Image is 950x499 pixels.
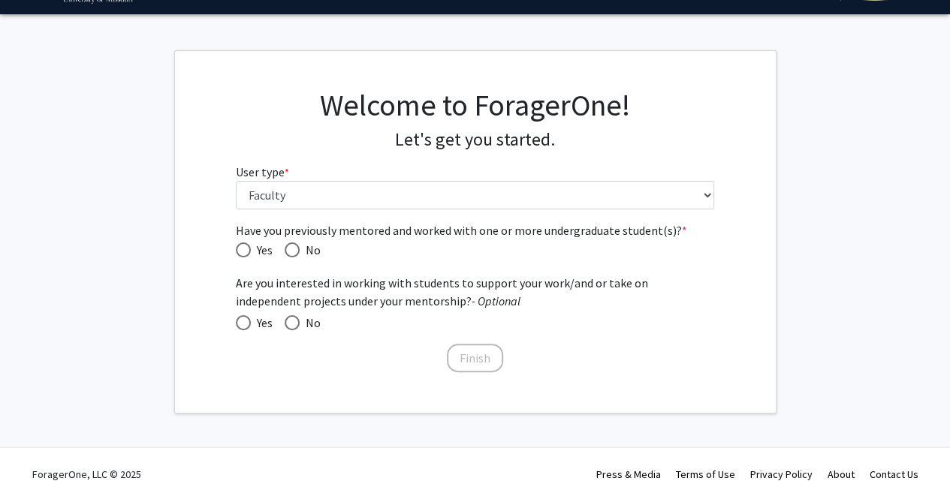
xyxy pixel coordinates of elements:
label: User type [236,163,289,181]
a: Privacy Policy [750,467,813,481]
h4: Let's get you started. [236,129,714,151]
h1: Welcome to ForagerOne! [236,87,714,123]
span: Yes [251,241,273,259]
a: Press & Media [596,467,661,481]
span: No [300,314,321,332]
span: Yes [251,314,273,332]
span: Have you previously mentored and worked with one or more undergraduate student(s)? [236,221,714,239]
a: About [828,467,855,481]
i: - Optional [472,293,520,308]
iframe: Chat [11,431,64,488]
a: Contact Us [870,467,918,481]
span: No [300,241,321,259]
mat-radio-group: Have you previously mentored and worked with one or more undergraduate student(s)? [236,239,714,259]
span: Are you interested in working with students to support your work/and or take on independent proje... [236,274,714,310]
a: Terms of Use [676,467,735,481]
button: Finish [447,344,503,372]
